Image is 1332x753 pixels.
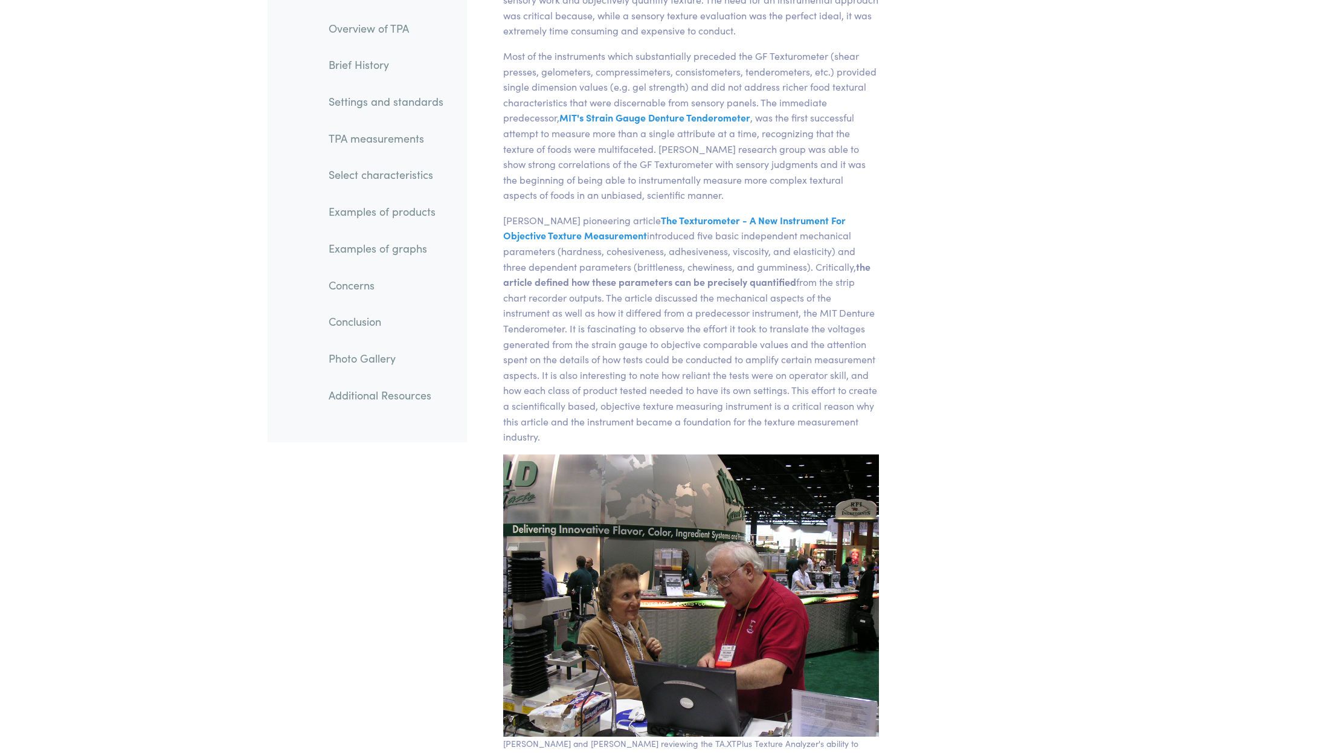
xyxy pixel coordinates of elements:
[319,161,453,189] a: Select characteristics
[319,308,453,336] a: Conclusion
[319,51,453,79] a: Brief History
[319,124,453,152] a: TPA measurements
[503,48,880,203] p: Most of the instruments which substantially preceded the GF Texturometer (shear presses, gelomete...
[503,213,880,445] p: [PERSON_NAME] pioneering article introduced five basic independent mechanical parameters (hardnes...
[319,198,453,226] a: Examples of products
[319,15,453,42] a: Overview of TPA
[319,234,453,262] a: Examples of graphs
[503,213,846,242] span: The Texturometer - A New Instrument For Objective Texture Measurement
[319,381,453,409] a: Additional Resources
[503,454,880,737] img: tpa_boine_and_alina_at_ift2003.jpg
[559,111,750,124] span: MIT's Strain Gauge Denture Tenderometer
[319,344,453,372] a: Photo Gallery
[319,271,453,299] a: Concerns
[319,88,453,115] a: Settings and standards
